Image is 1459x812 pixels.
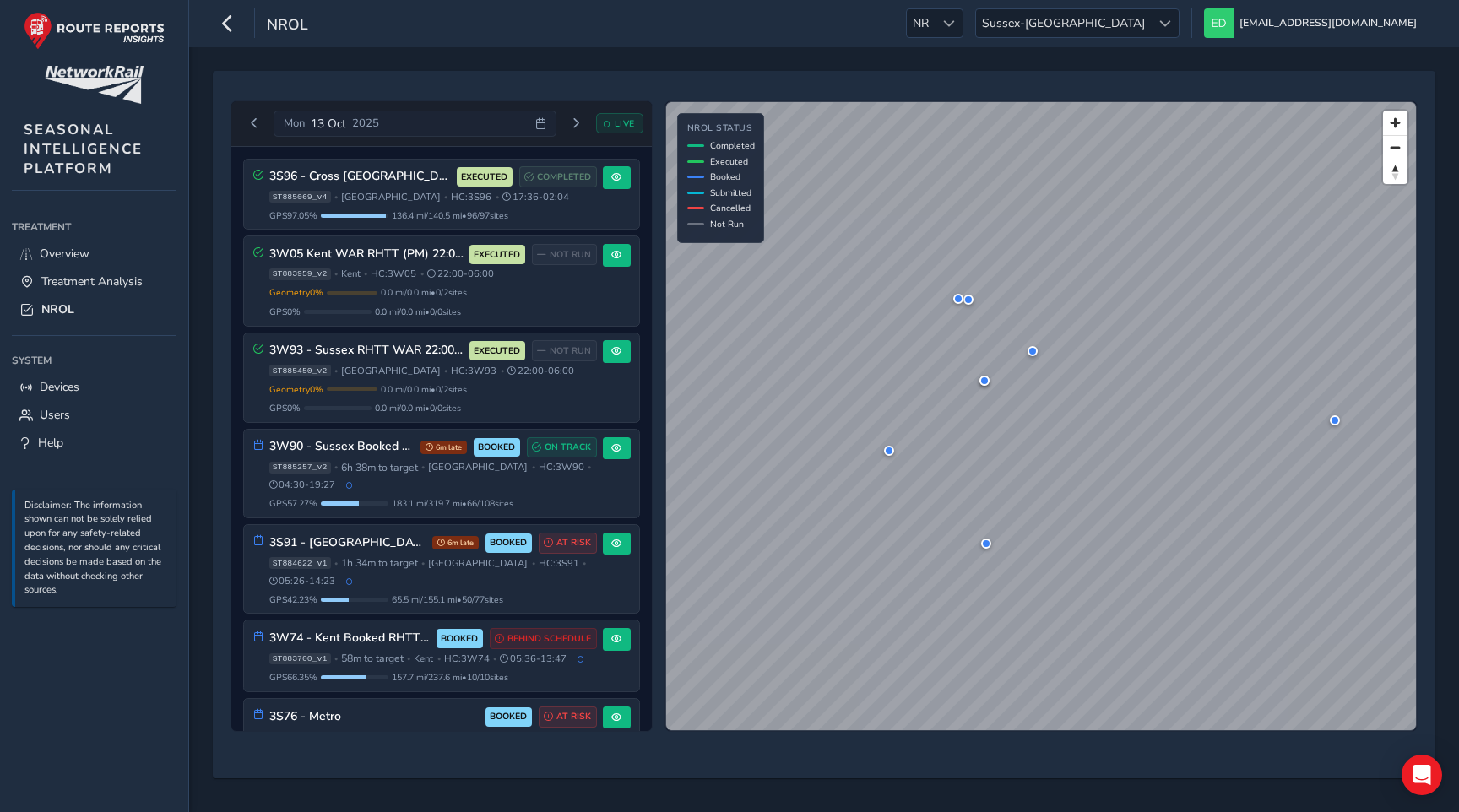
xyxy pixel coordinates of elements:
a: Overview [12,240,176,268]
h4: NROL Status [687,123,755,134]
span: Not Run [710,218,744,230]
a: NROL [12,295,176,323]
span: • [334,192,338,202]
span: • [334,463,338,472]
span: EXECUTED [461,171,507,184]
span: HC: 3W05 [371,268,416,280]
span: BEHIND SCHEDULE [507,632,591,646]
h3: 3S91 - [GEOGRAPHIC_DATA] [269,536,426,550]
span: HC: 3W93 [451,365,496,377]
span: AT RISK [556,536,591,549]
span: • [444,192,447,202]
h3: 3W74 - Kent Booked RHTT SX (AM) [269,631,431,646]
span: Kent [414,652,433,665]
span: ON TRACK [545,441,591,454]
span: • [501,366,504,376]
div: Open Intercom Messenger [1402,755,1442,795]
span: • [583,559,586,568]
span: SEASONAL INTELLIGENCE PLATFORM [24,120,143,178]
span: [GEOGRAPHIC_DATA] [341,191,441,203]
span: GPS 66.35 % [269,671,317,684]
a: Users [12,401,176,429]
span: 0.0 mi / 0.0 mi • 0 / 0 sites [375,402,461,414]
span: Executed [710,155,748,168]
h3: 3W90 - Sussex Booked RHTT [269,440,415,454]
span: 0.0 mi / 0.0 mi • 0 / 2 sites [381,286,467,299]
span: Devices [40,379,79,395]
span: [EMAIL_ADDRESS][DOMAIN_NAME] [1239,8,1417,38]
a: Help [12,429,176,457]
span: 13 Oct [311,116,346,132]
span: 2025 [352,116,379,131]
span: 65.5 mi / 155.1 mi • 50 / 77 sites [392,593,503,606]
button: Zoom in [1383,111,1407,135]
span: BOOKED [490,710,527,723]
span: HC: 3S96 [451,191,491,203]
span: BOOKED [478,441,515,454]
span: 6m late [420,441,467,454]
span: • [364,269,367,279]
img: rr logo [24,12,165,50]
span: 0.0 mi / 0.0 mi • 0 / 2 sites [381,383,467,396]
span: • [420,269,424,279]
h3: 3S96 - Cross [GEOGRAPHIC_DATA] [269,170,451,184]
span: 6m late [432,536,479,549]
span: 05:26 - 14:23 [269,575,336,587]
span: HC: 3S76 [453,731,493,744]
span: • [437,654,441,663]
span: BOOKED [441,632,478,646]
canvas: Map [666,102,1416,730]
span: COMPLETED [537,171,591,184]
span: HC: 3W90 [539,461,584,474]
span: • [334,366,338,376]
span: Submitted [710,187,751,199]
span: NROL [41,301,74,317]
span: Help [38,435,63,451]
span: 22:00 - 06:00 [427,268,494,280]
span: 58m to target [341,652,404,665]
h3: 3W93 - Sussex RHTT WAR 22:00 - 06:00 [269,344,464,358]
span: • [493,654,496,663]
div: Treatment [12,214,176,240]
span: NROL [267,14,308,38]
span: ST885257_v2 [269,462,331,474]
span: HC: 3W74 [444,652,490,665]
span: Users [40,407,70,423]
span: BOOKED [490,536,527,549]
span: • [421,463,425,472]
span: NOT RUN [550,248,591,262]
p: Disclaimer: The information shown can not be solely relied upon for any safety-related decisions,... [24,499,168,598]
span: Booked [710,171,740,183]
span: [GEOGRAPHIC_DATA] [428,557,528,570]
a: Treatment Analysis [12,268,176,295]
span: Kent [341,268,361,280]
span: GPS 0 % [269,402,301,414]
span: • [407,654,410,663]
span: 6h 38m to target [341,461,418,474]
h3: 3W05 Kent WAR RHTT (PM) 22:00 - 06:00 [269,247,464,262]
span: • [588,463,591,472]
span: 1h 34m to target [341,556,418,570]
span: Overview [40,246,89,262]
span: 04:30 - 19:27 [269,479,336,491]
span: • [532,559,535,568]
span: EXECUTED [474,344,520,358]
span: Completed [710,139,755,152]
span: ST883700_v1 [269,653,331,665]
span: • [334,559,338,568]
span: Treatment Analysis [41,273,143,290]
span: NR [907,9,935,37]
span: • [496,192,499,202]
span: • [334,654,338,663]
span: 0.0 mi / 0.0 mi • 0 / 0 sites [375,306,461,318]
span: 183.1 mi / 319.7 mi • 66 / 108 sites [392,497,513,510]
span: ST885450_v2 [269,365,331,376]
span: GPS 97.05 % [269,209,317,222]
button: Previous day [241,113,268,134]
span: Geometry 0 % [269,383,323,396]
span: EXECUTED [474,248,520,262]
img: customer logo [45,66,144,104]
span: ST885069_v4 [269,191,331,203]
span: ST883959_v2 [269,268,331,280]
span: HC: 3S91 [539,557,579,570]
